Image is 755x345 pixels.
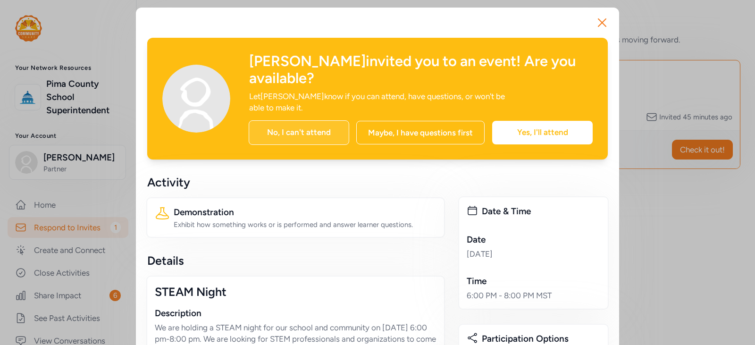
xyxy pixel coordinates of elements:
[147,175,444,190] div: Activity
[249,91,521,113] div: Let [PERSON_NAME] know if you can attend, have questions, or won't be able to make it.
[249,120,349,145] div: No, I can't attend
[155,307,436,320] div: Description
[147,253,444,268] div: Details
[492,121,593,144] div: Yes, I'll attend
[174,206,436,219] div: Demonstration
[356,121,485,144] div: Maybe, I have questions first
[174,220,436,229] div: Exhibit how something works or is performed and answer learner questions.
[482,205,600,218] div: Date & Time
[162,65,230,133] img: Avatar
[467,290,600,301] div: 6:00 PM - 8:00 PM MST
[467,248,600,260] div: [DATE]
[155,284,436,299] div: STEAM Night
[249,53,593,87] div: [PERSON_NAME] invited you to an event! Are you available?
[467,233,600,246] div: Date
[467,275,600,288] div: Time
